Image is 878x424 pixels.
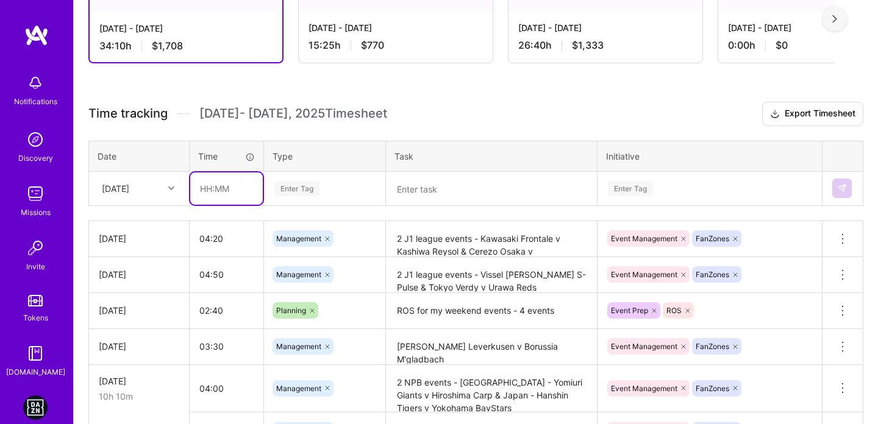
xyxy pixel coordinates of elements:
[387,258,596,292] textarea: 2 J1 league events - Vissel [PERSON_NAME] S-Pulse & Tokyo Verdy v Urawa Reds
[99,375,179,387] div: [DATE]
[274,179,319,198] div: Enter Tag
[361,39,384,52] span: $770
[190,172,263,205] input: HH:MM
[23,182,48,206] img: teamwork
[776,39,788,52] span: $0
[168,185,174,191] i: icon Chevron
[309,39,483,52] div: 15:25 h
[832,15,837,23] img: right
[190,294,263,327] input: HH:MM
[837,183,847,193] img: Submit
[666,306,682,315] span: ROS
[387,366,596,412] textarea: 2 NPB events - [GEOGRAPHIC_DATA] - Yomiuri Giants v Hiroshima Carp & Japan - Hanshin Tigers v Yok...
[696,234,729,243] span: FanZones
[611,270,677,279] span: Event Management
[608,179,653,198] div: Enter Tag
[28,295,43,306] img: tokens
[199,106,387,121] span: [DATE] - [DATE] , 2025 Timesheet
[18,152,53,164] div: Discovery
[88,106,168,121] span: Time tracking
[152,40,183,52] span: $1,708
[6,366,65,378] div: [DOMAIN_NAME]
[518,21,693,34] div: [DATE] - [DATE]
[23,395,48,420] img: DAZN: Event Moderators for Israel Based Team
[99,22,273,35] div: [DATE] - [DATE]
[190,330,263,362] input: HH:MM
[518,39,693,52] div: 26:40 h
[23,127,48,152] img: discovery
[611,306,648,315] span: Event Prep
[21,206,51,219] div: Missions
[387,330,596,364] textarea: [PERSON_NAME] Leverkusen v Borussia M'gladbach
[20,395,51,420] a: DAZN: Event Moderators for Israel Based Team
[23,341,48,366] img: guide book
[276,384,321,393] span: Management
[26,260,45,273] div: Invite
[276,270,321,279] span: Management
[198,150,255,163] div: Time
[276,342,321,351] span: Management
[99,268,179,281] div: [DATE]
[14,95,57,108] div: Notifications
[696,342,729,351] span: FanZones
[102,182,129,195] div: [DATE]
[99,232,179,245] div: [DATE]
[770,108,780,121] i: icon Download
[23,236,48,260] img: Invite
[99,390,179,403] div: 10h 10m
[190,222,263,255] input: HH:MM
[276,306,306,315] span: Planning
[696,384,729,393] span: FanZones
[23,311,48,324] div: Tokens
[23,71,48,95] img: bell
[696,270,729,279] span: FanZones
[89,141,190,171] th: Date
[611,342,677,351] span: Event Management
[99,340,179,353] div: [DATE]
[309,21,483,34] div: [DATE] - [DATE]
[762,102,863,126] button: Export Timesheet
[190,258,263,291] input: HH:MM
[606,150,813,163] div: Initiative
[190,372,263,405] input: HH:MM
[611,234,677,243] span: Event Management
[611,384,677,393] span: Event Management
[264,141,386,171] th: Type
[24,24,49,46] img: logo
[387,294,596,328] textarea: ROS for my weekend events - 4 events
[99,40,273,52] div: 34:10 h
[386,141,598,171] th: Task
[276,234,321,243] span: Management
[387,222,596,256] textarea: 2 J1 league events - Kawasaki Frontale v Kashiwa Reysol & Cerezo Osaka v [GEOGRAPHIC_DATA]
[99,304,179,317] div: [DATE]
[572,39,604,52] span: $1,333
